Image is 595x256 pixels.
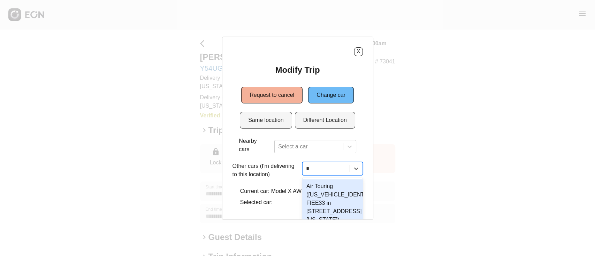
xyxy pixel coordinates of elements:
p: Current car: Model X AWD (Y54UGL in 10451) [240,187,355,195]
button: Request to cancel [241,86,303,103]
p: Selected car: [240,198,355,206]
button: Same location [240,111,292,128]
h2: Modify Trip [275,64,320,75]
p: Nearby cars [239,137,269,153]
button: Change car [308,86,354,103]
button: X [354,47,363,56]
p: Other cars (I'm delivering to this location) [232,162,299,178]
div: Air Touring ([US_VEHICLE_IDENTIFICATION_NUMBER] FIEE33 in [STREET_ADDRESS][US_STATE]) [302,179,363,226]
button: Different Location [295,111,355,128]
